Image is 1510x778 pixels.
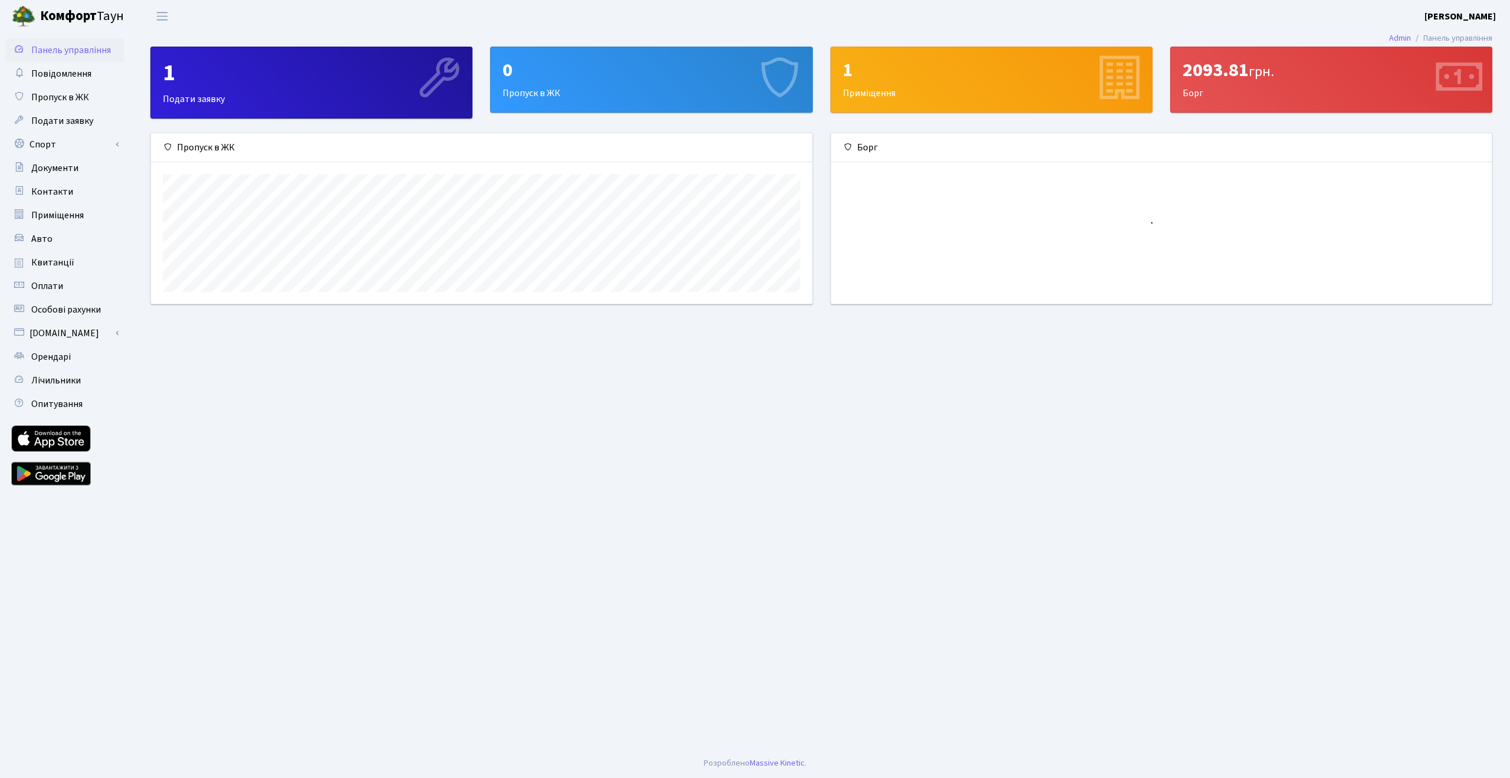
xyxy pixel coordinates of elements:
a: Контакти [6,180,124,203]
img: logo.png [12,5,35,28]
span: Панель управління [31,44,111,57]
div: Пропуск в ЖК [151,133,812,162]
div: 1 [163,59,460,87]
div: Приміщення [831,47,1152,112]
span: Документи [31,162,78,175]
a: Повідомлення [6,62,124,86]
a: Приміщення [6,203,124,227]
a: Опитування [6,392,124,416]
div: Розроблено . [704,757,806,770]
a: 0Пропуск в ЖК [490,47,812,113]
div: 2093.81 [1183,59,1480,81]
span: грн. [1249,61,1274,82]
a: Спорт [6,133,124,156]
span: Контакти [31,185,73,198]
span: Опитування [31,398,83,411]
a: Квитанції [6,251,124,274]
b: Комфорт [40,6,97,25]
div: 0 [503,59,800,81]
a: Особові рахунки [6,298,124,321]
div: 1 [843,59,1140,81]
span: Таун [40,6,124,27]
a: Документи [6,156,124,180]
div: Подати заявку [151,47,472,118]
a: [PERSON_NAME] [1424,9,1496,24]
b: [PERSON_NAME] [1424,10,1496,23]
span: Оплати [31,280,63,293]
span: Приміщення [31,209,84,222]
a: 1Приміщення [830,47,1153,113]
div: Пропуск в ЖК [491,47,812,112]
span: Авто [31,232,52,245]
a: 1Подати заявку [150,47,472,119]
div: Борг [831,133,1492,162]
a: Пропуск в ЖК [6,86,124,109]
a: Подати заявку [6,109,124,133]
a: Орендарі [6,345,124,369]
a: [DOMAIN_NAME] [6,321,124,345]
a: Лічильники [6,369,124,392]
a: Панель управління [6,38,124,62]
span: Пропуск в ЖК [31,91,89,104]
span: Квитанції [31,256,74,269]
div: Борг [1171,47,1492,112]
button: Переключити навігацію [147,6,177,26]
li: Панель управління [1411,32,1492,45]
a: Massive Kinetic [750,757,805,769]
span: Подати заявку [31,114,93,127]
span: Повідомлення [31,67,91,80]
a: Admin [1389,32,1411,44]
nav: breadcrumb [1371,26,1510,51]
span: Лічильники [31,374,81,387]
a: Авто [6,227,124,251]
span: Особові рахунки [31,303,101,316]
a: Оплати [6,274,124,298]
span: Орендарі [31,350,71,363]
